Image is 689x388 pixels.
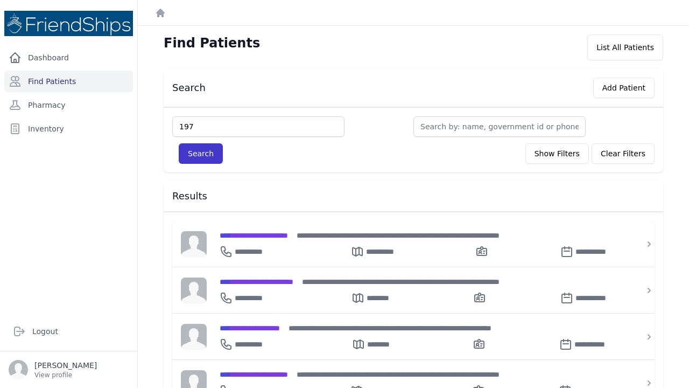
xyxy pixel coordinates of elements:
[9,321,129,342] a: Logout
[4,11,133,36] img: Medical Missions EMR
[164,34,260,52] h1: Find Patients
[4,47,133,68] a: Dashboard
[181,324,207,350] img: person-242608b1a05df3501eefc295dc1bc67a.jpg
[4,71,133,92] a: Find Patients
[172,190,655,203] h3: Results
[172,81,206,94] h3: Search
[4,94,133,116] a: Pharmacy
[525,143,589,164] button: Show Filters
[172,116,344,137] input: Find by: id
[413,116,586,137] input: Search by: name, government id or phone
[587,34,663,60] div: List All Patients
[34,360,97,371] p: [PERSON_NAME]
[181,278,207,303] img: person-242608b1a05df3501eefc295dc1bc67a.jpg
[34,371,97,379] p: View profile
[181,231,207,257] img: person-242608b1a05df3501eefc295dc1bc67a.jpg
[9,360,129,379] a: [PERSON_NAME] View profile
[592,143,655,164] button: Clear Filters
[179,143,223,164] button: Search
[593,78,655,98] button: Add Patient
[4,118,133,140] a: Inventory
